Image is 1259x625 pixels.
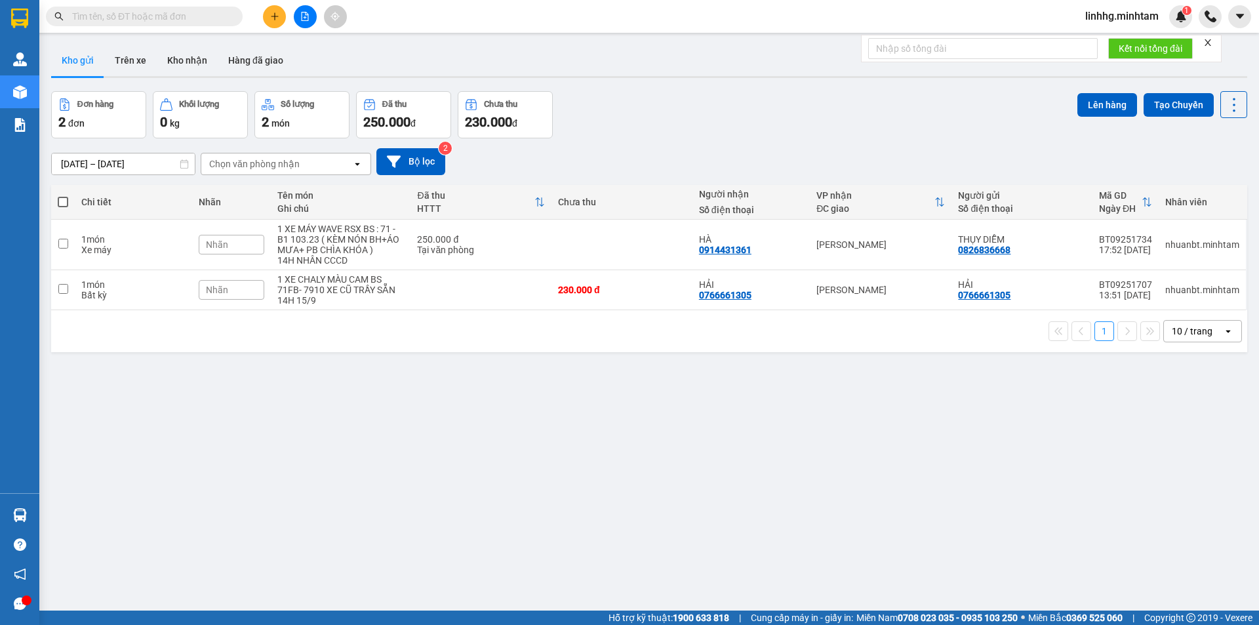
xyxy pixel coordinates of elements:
[356,91,451,138] button: Đã thu250.000đ
[1186,613,1195,622] span: copyright
[300,12,310,21] span: file-add
[277,274,405,295] div: 1 XE CHALY MÀU CAM BS 71FB- 7910 XE CŨ TRẦY SẴN
[363,114,410,130] span: 250.000
[13,508,27,522] img: warehouse-icon
[81,245,185,255] div: Xe máy
[1203,38,1212,47] span: close
[417,245,545,255] div: Tại văn phòng
[58,114,66,130] span: 2
[810,185,951,220] th: Toggle SortBy
[1175,10,1187,22] img: icon-new-feature
[157,45,218,76] button: Kho nhận
[206,285,228,295] span: Nhãn
[376,148,445,175] button: Bộ lọc
[179,100,219,109] div: Khối lượng
[277,190,405,201] div: Tên món
[51,45,104,76] button: Kho gửi
[699,279,803,290] div: HẢI
[699,205,803,215] div: Số điện thoại
[958,290,1010,300] div: 0766661305
[1132,611,1134,625] span: |
[209,157,300,171] div: Chọn văn phòng nhận
[1099,203,1142,214] div: Ngày ĐH
[1184,6,1189,15] span: 1
[417,190,534,201] div: Đã thu
[417,234,545,245] div: 250.000 đ
[699,234,803,245] div: HÀ
[465,114,512,130] span: 230.000
[1099,290,1152,300] div: 13:51 [DATE]
[410,118,416,129] span: đ
[330,12,340,21] span: aim
[271,118,290,129] span: món
[324,5,347,28] button: aim
[699,290,751,300] div: 0766661305
[254,91,350,138] button: Số lượng2món
[277,255,405,266] div: 14H NHÂN CCCD
[856,611,1018,625] span: Miền Nam
[1066,613,1123,623] strong: 0369 525 060
[294,5,317,28] button: file-add
[673,613,729,623] strong: 1900 633 818
[1099,234,1152,245] div: BT09251734
[1205,10,1216,22] img: phone-icon
[958,203,1086,214] div: Số điện thoại
[263,5,286,28] button: plus
[484,100,517,109] div: Chưa thu
[1077,93,1137,117] button: Lên hàng
[270,12,279,21] span: plus
[558,197,686,207] div: Chưa thu
[14,568,26,580] span: notification
[816,190,934,201] div: VP nhận
[81,234,185,245] div: 1 món
[1172,325,1212,338] div: 10 / trang
[1223,326,1233,336] svg: open
[816,203,934,214] div: ĐC giao
[51,91,146,138] button: Đơn hàng2đơn
[1099,279,1152,290] div: BT09251707
[277,224,405,255] div: 1 XE MÁY WAVE RSX BS : 71 - B1 103.23 ( KÈM NÓN BH+ÁO MƯA+ PB CHÌA KHÓA )
[1165,197,1239,207] div: Nhân viên
[218,45,294,76] button: Hàng đã giao
[13,118,27,132] img: solution-icon
[458,91,553,138] button: Chưa thu230.000đ
[170,118,180,129] span: kg
[1182,6,1191,15] sup: 1
[352,159,363,169] svg: open
[609,611,729,625] span: Hỗ trợ kỹ thuật:
[72,9,227,24] input: Tìm tên, số ĐT hoặc mã đơn
[816,285,945,295] div: [PERSON_NAME]
[1228,5,1251,28] button: caret-down
[1234,10,1246,22] span: caret-down
[1099,190,1142,201] div: Mã GD
[206,239,228,250] span: Nhãn
[512,118,517,129] span: đ
[77,100,113,109] div: Đơn hàng
[68,118,85,129] span: đơn
[81,279,185,290] div: 1 món
[382,100,407,109] div: Đã thu
[1075,8,1169,24] span: linhhg.minhtam
[153,91,248,138] button: Khối lượng0kg
[1099,245,1152,255] div: 17:52 [DATE]
[958,279,1086,290] div: HẢI
[1119,41,1182,56] span: Kết nối tổng đài
[262,114,269,130] span: 2
[898,613,1018,623] strong: 0708 023 035 - 0935 103 250
[699,245,751,255] div: 0914431361
[13,52,27,66] img: warehouse-icon
[1094,321,1114,341] button: 1
[958,190,1086,201] div: Người gửi
[1165,239,1239,250] div: nhuanbt.minhtam
[277,295,405,306] div: 14H 15/9
[958,234,1086,245] div: THỤY DIỄM
[1092,185,1159,220] th: Toggle SortBy
[160,114,167,130] span: 0
[104,45,157,76] button: Trên xe
[1165,285,1239,295] div: nhuanbt.minhtam
[54,12,64,21] span: search
[199,197,264,207] div: Nhãn
[11,9,28,28] img: logo-vxr
[277,203,405,214] div: Ghi chú
[13,85,27,99] img: warehouse-icon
